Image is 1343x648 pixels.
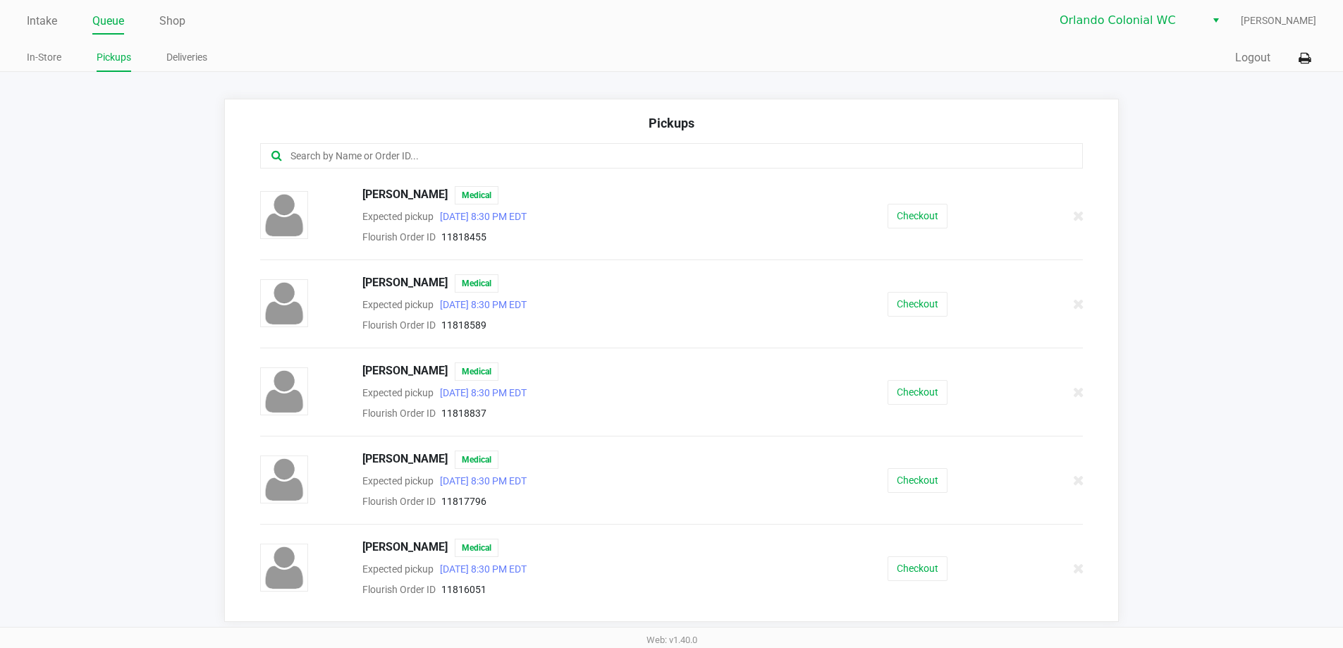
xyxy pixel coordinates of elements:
span: Flourish Order ID [362,319,436,331]
span: [DATE] 8:30 PM EDT [434,563,527,575]
span: Web: v1.40.0 [646,635,697,645]
span: [PERSON_NAME] [362,539,448,557]
span: [DATE] 8:30 PM EDT [434,387,527,398]
span: Medical [455,539,498,557]
span: Expected pickup [362,387,434,398]
span: Pickups [649,116,694,130]
span: [PERSON_NAME] [1241,13,1316,28]
a: In-Store [27,49,61,66]
span: 11817796 [441,496,486,507]
a: Intake [27,11,57,31]
span: [DATE] 8:30 PM EDT [434,299,527,310]
button: Logout [1235,49,1270,66]
span: [PERSON_NAME] [362,186,448,204]
a: Shop [159,11,185,31]
span: [DATE] 8:30 PM EDT [434,475,527,487]
button: Checkout [888,468,948,493]
span: Medical [455,274,498,293]
span: 11818589 [441,319,486,331]
span: Medical [455,451,498,469]
span: Medical [455,186,498,204]
span: 11818837 [441,408,486,419]
span: [PERSON_NAME] [362,274,448,293]
span: Expected pickup [362,475,434,487]
button: Checkout [888,292,948,317]
span: Flourish Order ID [362,231,436,243]
span: [DATE] 8:30 PM EDT [434,211,527,222]
span: Flourish Order ID [362,584,436,595]
input: Search by Name or Order ID... [289,148,1010,164]
span: Expected pickup [362,299,434,310]
button: Select [1206,8,1226,33]
span: Flourish Order ID [362,408,436,419]
span: Medical [455,362,498,381]
button: Checkout [888,556,948,581]
span: Flourish Order ID [362,496,436,507]
span: Orlando Colonial WC [1060,12,1197,29]
span: [PERSON_NAME] [362,451,448,469]
a: Queue [92,11,124,31]
span: Expected pickup [362,211,434,222]
a: Deliveries [166,49,207,66]
span: Expected pickup [362,563,434,575]
button: Checkout [888,380,948,405]
span: 11818455 [441,231,486,243]
a: Pickups [97,49,131,66]
span: 11816051 [441,584,486,595]
button: Checkout [888,204,948,228]
span: [PERSON_NAME] [362,362,448,381]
